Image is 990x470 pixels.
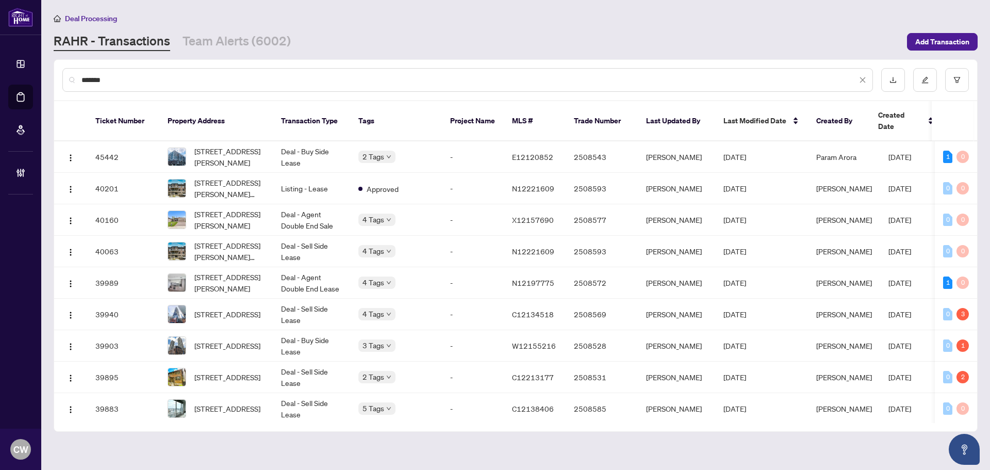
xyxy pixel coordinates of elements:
span: [DATE] [723,278,746,287]
a: RAHR - Transactions [54,33,170,51]
img: Logo [67,185,75,193]
button: Logo [62,180,79,197]
td: Deal - Agent Double End Sale [273,204,350,236]
span: [DATE] [723,404,746,413]
span: close [859,76,866,84]
td: Deal - Sell Side Lease [273,299,350,330]
th: Last Modified Date [715,101,808,141]
span: [DATE] [723,372,746,382]
button: Logo [62,306,79,322]
span: down [386,217,391,222]
td: 39940 [87,299,159,330]
td: [PERSON_NAME] [638,299,715,330]
div: 2 [956,371,969,383]
button: edit [913,68,937,92]
td: 2508577 [566,204,638,236]
td: [PERSON_NAME] [638,267,715,299]
div: 3 [956,308,969,320]
span: [STREET_ADDRESS] [194,309,260,320]
span: [DATE] [723,341,746,350]
button: Logo [62,243,79,260]
img: Logo [67,248,75,256]
td: [PERSON_NAME] [638,393,715,425]
th: MLS # [504,101,566,141]
span: [STREET_ADDRESS] [194,403,260,414]
span: [PERSON_NAME] [816,184,872,193]
span: [DATE] [888,278,911,287]
img: Logo [67,311,75,319]
td: 39895 [87,362,159,393]
span: [DATE] [888,372,911,382]
span: Deal Processing [65,14,117,23]
span: N12221609 [512,184,554,193]
td: - [442,330,504,362]
button: Add Transaction [907,33,978,51]
td: 39989 [87,267,159,299]
img: thumbnail-img [168,400,186,417]
span: Param Arora [816,152,856,161]
span: down [386,406,391,411]
span: 4 Tags [362,245,384,257]
div: 1 [956,339,969,352]
span: down [386,154,391,159]
td: - [442,204,504,236]
span: [PERSON_NAME] [816,215,872,224]
span: [DATE] [888,247,911,256]
td: Deal - Sell Side Lease [273,236,350,267]
div: 1 [943,277,952,289]
div: 0 [943,182,952,195]
div: 0 [943,339,952,352]
span: E12120852 [512,152,553,161]
span: [STREET_ADDRESS][PERSON_NAME][PERSON_NAME] [194,240,265,263]
div: 0 [943,402,952,415]
span: down [386,343,391,348]
img: thumbnail-img [168,368,186,386]
span: [PERSON_NAME] [816,310,872,319]
th: Property Address [159,101,273,141]
div: 0 [943,308,952,320]
td: 2508585 [566,393,638,425]
td: 2508593 [566,173,638,204]
span: [DATE] [723,215,746,224]
a: Team Alerts (6002) [183,33,291,51]
span: [DATE] [723,247,746,256]
td: 40201 [87,173,159,204]
div: 0 [956,214,969,226]
div: 1 [943,151,952,163]
span: down [386,249,391,254]
span: [STREET_ADDRESS] [194,340,260,351]
span: 4 Tags [362,277,384,288]
img: Logo [67,280,75,288]
span: download [889,76,897,84]
div: 0 [956,182,969,195]
img: thumbnail-img [168,305,186,323]
span: [PERSON_NAME] [816,247,872,256]
span: [DATE] [723,310,746,319]
span: edit [921,76,929,84]
td: [PERSON_NAME] [638,204,715,236]
span: down [386,375,391,380]
span: Approved [367,183,399,195]
td: 2508543 [566,141,638,173]
button: Logo [62,212,79,228]
button: Logo [62,400,79,417]
button: Logo [62,149,79,165]
button: download [881,68,905,92]
span: [DATE] [888,341,911,350]
span: [DATE] [723,184,746,193]
td: Deal - Sell Side Lease [273,393,350,425]
img: Logo [67,154,75,162]
th: Ticket Number [87,101,159,141]
span: 4 Tags [362,308,384,320]
td: - [442,173,504,204]
div: 0 [943,245,952,257]
span: C12134518 [512,310,554,319]
img: thumbnail-img [168,211,186,229]
span: N12221609 [512,247,554,256]
button: Logo [62,337,79,354]
span: [STREET_ADDRESS][PERSON_NAME][PERSON_NAME] [194,177,265,200]
span: [DATE] [888,310,911,319]
span: [STREET_ADDRESS][PERSON_NAME] [194,145,265,168]
td: Deal - Agent Double End Lease [273,267,350,299]
span: home [54,15,61,22]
